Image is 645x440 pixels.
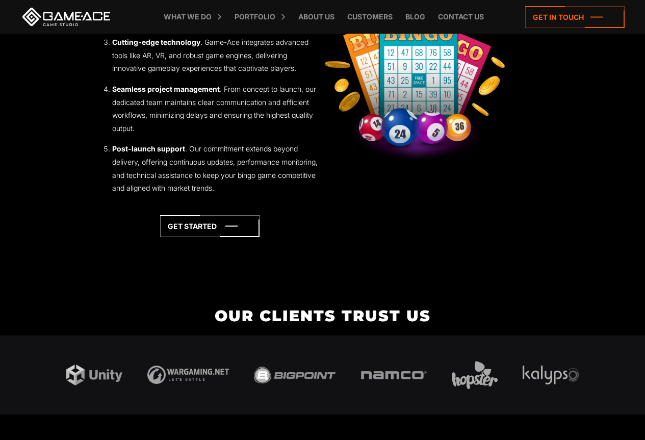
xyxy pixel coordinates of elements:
li: . From concept to launch, our dedicated team maintains clear communication and efficient workflow... [112,83,323,135]
img: Wargaming logo [147,366,229,384]
img: Kalypso media logo [523,366,579,384]
li: . Game-Ace integrates advanced tools like AR, VR, and robust game engines, delivering innovative ... [112,36,323,75]
a: Get in touch [525,6,625,28]
strong: Post-launch support [112,144,185,153]
a: Get started [160,215,260,237]
img: Hopster logo [452,361,498,390]
img: Unity logo [66,365,122,385]
li: . Our commitment extends beyond delivery, offering continuous updates, performance monitoring, an... [112,142,323,194]
img: Namco logo [360,371,427,380]
strong: Cutting-edge technology [112,38,200,46]
strong: Seamless project management [112,85,220,93]
img: Bigpoint logo [254,367,336,384]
